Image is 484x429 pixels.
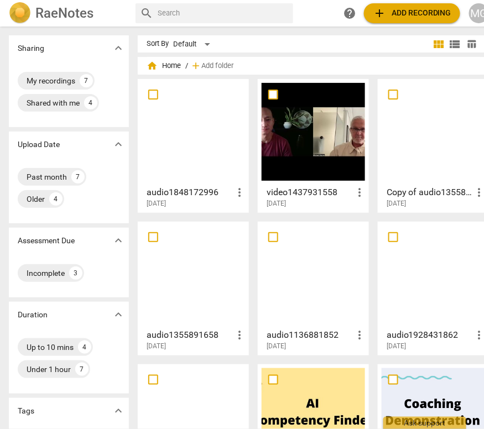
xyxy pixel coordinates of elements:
[364,3,460,23] button: Upload
[467,39,477,49] span: table_chart
[112,138,125,151] span: expand_more
[18,235,75,247] p: Assessment Due
[112,404,125,417] span: expand_more
[112,41,125,55] span: expand_more
[190,60,201,71] span: add
[173,35,214,53] div: Default
[84,96,97,109] div: 4
[147,60,158,71] span: home
[78,341,91,354] div: 4
[447,36,464,53] button: List view
[27,342,74,353] div: Up to 10 mins
[340,3,360,23] a: Help
[464,36,480,53] button: Table view
[49,192,63,206] div: 4
[383,417,466,429] div: Ask support
[142,83,245,208] a: audio1848172996[DATE]
[353,328,366,342] span: more_vert
[9,2,31,24] img: Logo
[267,328,353,342] h3: audio1136881852
[140,7,153,20] span: search
[147,342,166,351] span: [DATE]
[27,193,45,205] div: Older
[110,402,127,419] button: Show more
[18,405,34,417] p: Tags
[449,38,462,51] span: view_list
[353,186,366,199] span: more_vert
[343,7,356,20] span: help
[27,364,71,375] div: Under 1 hour
[373,7,386,20] span: add
[262,226,365,350] a: audio1136881852[DATE]
[147,186,233,199] h3: audio1848172996
[158,4,289,22] input: Search
[147,328,233,342] h3: audio1355891658
[71,170,85,184] div: 7
[262,83,365,208] a: video1437931558[DATE]
[185,62,188,70] span: /
[80,74,93,87] div: 7
[27,171,67,182] div: Past month
[27,268,65,279] div: Incomplete
[267,186,353,199] h3: video1437931558
[267,199,286,208] span: [DATE]
[430,36,447,53] button: Tile view
[110,136,127,153] button: Show more
[18,309,48,321] p: Duration
[147,199,166,208] span: [DATE]
[387,328,473,342] h3: audio1928431862
[112,308,125,321] span: expand_more
[75,363,89,376] div: 7
[27,75,75,86] div: My recordings
[387,199,406,208] span: [DATE]
[69,266,82,280] div: 3
[387,342,406,351] span: [DATE]
[110,40,127,56] button: Show more
[9,2,127,24] a: LogoRaeNotes
[110,306,127,323] button: Show more
[233,328,246,342] span: more_vert
[432,38,445,51] span: view_module
[267,342,286,351] span: [DATE]
[373,7,451,20] span: Add recording
[112,234,125,247] span: expand_more
[233,186,246,199] span: more_vert
[18,139,60,150] p: Upload Date
[147,60,181,71] span: Home
[18,43,44,54] p: Sharing
[27,97,80,108] div: Shared with me
[35,6,93,21] h2: RaeNotes
[147,40,169,48] div: Sort By
[110,232,127,249] button: Show more
[142,226,245,350] a: audio1355891658[DATE]
[387,186,473,199] h3: Copy of audio1355891658
[201,62,233,70] span: Add folder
